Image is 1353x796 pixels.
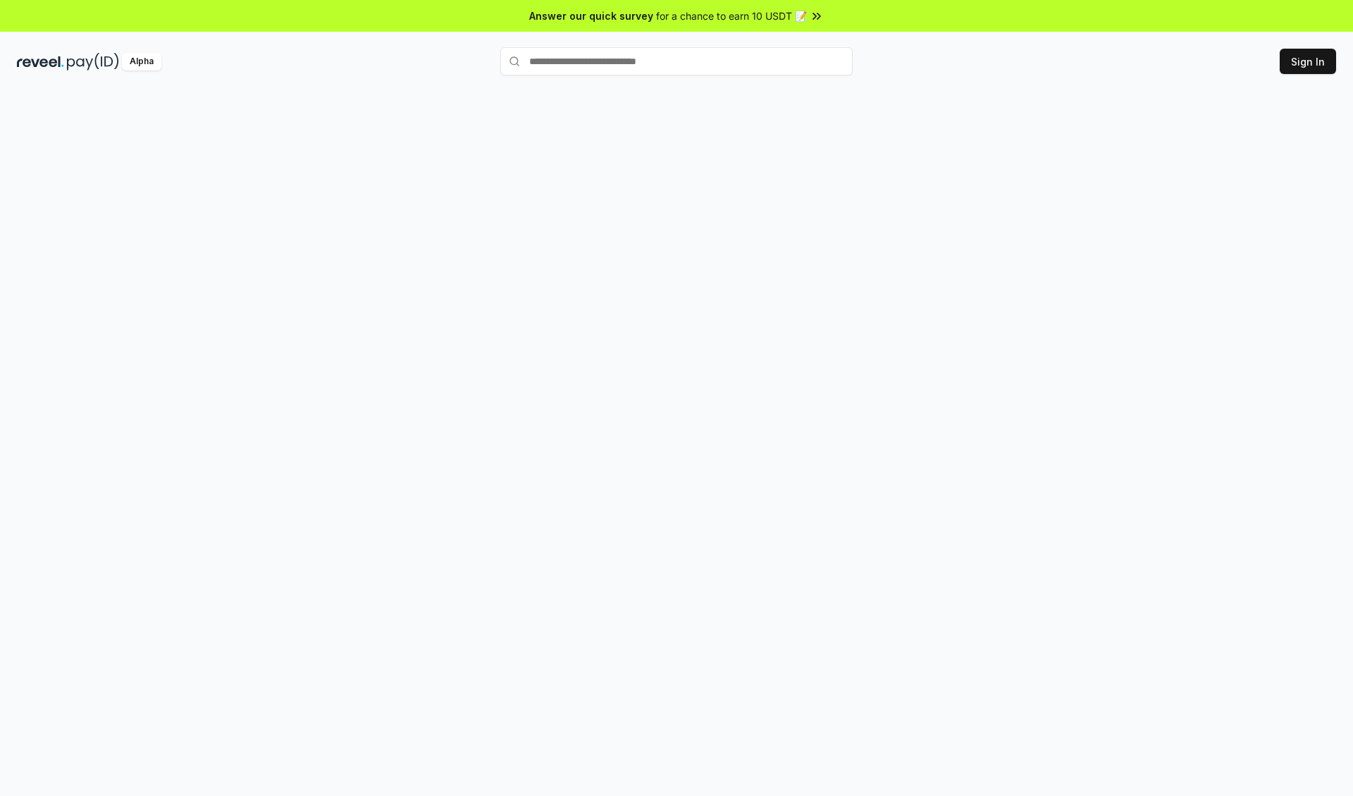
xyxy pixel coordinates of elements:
img: pay_id [67,53,119,71]
span: Answer our quick survey [529,8,653,23]
button: Sign In [1280,49,1336,74]
span: for a chance to earn 10 USDT 📝 [656,8,807,23]
img: reveel_dark [17,53,64,71]
div: Alpha [122,53,161,71]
